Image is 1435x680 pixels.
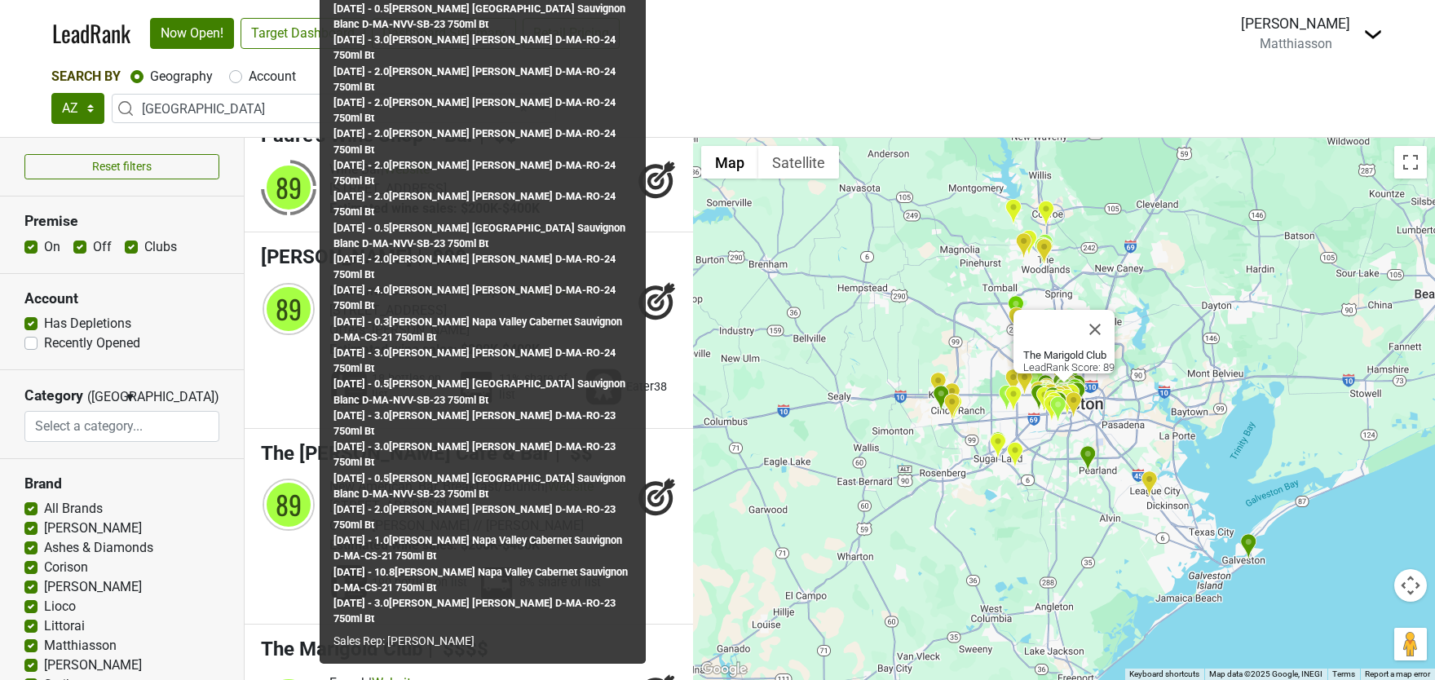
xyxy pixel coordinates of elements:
li: [DATE] - 2.0[PERSON_NAME] [PERSON_NAME] D-MA-RO-24 750ml Bt [333,157,632,188]
h3: Category [24,387,83,404]
div: 93' Til [1055,385,1072,412]
li: [DATE] - 2.0[PERSON_NAME] [PERSON_NAME] D-MA-RO-24 750ml Bt [333,95,632,126]
li: [DATE] - 0.5[PERSON_NAME] [GEOGRAPHIC_DATA] Sauvignon Blanc D-MA-NVV-SB-23 750ml Bt [333,1,632,32]
div: Brandani's Restaurant & Wine Bar [1006,441,1023,468]
div: Postino Cinco Ranch [943,382,960,409]
div: Four Seasons Hotel Houston [1066,378,1083,405]
div: Vinology [1051,388,1068,415]
button: Keyboard shortcuts [1129,669,1199,680]
label: Account [249,67,296,86]
div: Spec's Wines, Spirits & Finer Foods [1015,232,1032,259]
div: Caracol [1037,382,1054,409]
h3: Brand [24,475,219,492]
label: Clubs [144,237,177,257]
div: Little's Oyster Bar [1052,384,1069,411]
li: [DATE] - 1.0[PERSON_NAME] Napa Valley Cabernet Sauvignon D-MA-CS-21 750ml Bt [333,532,632,563]
label: Matthiasson [44,636,117,656]
div: Spec's Wines, Spirits & Finer Foods [998,384,1015,411]
div: Harvest Market [1004,198,1022,225]
a: Open this area in Google Maps (opens a new window) [697,659,751,680]
label: [PERSON_NAME] [44,519,142,538]
div: Reserve Wine & Sprits [1141,470,1158,497]
li: [DATE] - 0.5[PERSON_NAME] [GEOGRAPHIC_DATA] Sauvignon Blanc D-MA-NVV-SB-23 750ml Bt [333,470,632,501]
label: Has Depletions [44,314,131,333]
li: [DATE] - 0.5[PERSON_NAME] [GEOGRAPHIC_DATA] Sauvignon Blanc D-MA-NVV-SB-23 750ml Bt [333,220,632,251]
span: Map data ©2025 Google, INEGI [1209,669,1322,678]
label: All Brands [44,499,103,519]
div: Total Wine & More [1049,395,1066,422]
div: Musaafer [1035,383,1053,410]
button: Drag Pegman onto the map to open Street View [1394,628,1427,660]
label: Littorai [44,616,85,636]
button: Toggle fullscreen view [1394,146,1427,179]
div: Loch Bar [1040,382,1057,409]
button: Map camera controls [1394,569,1427,602]
img: quadrant_split.svg [261,160,316,215]
div: Whole Foods Market [989,431,1006,458]
div: Local Foods - Post Oak [1037,380,1054,407]
button: Show street map [701,146,758,179]
li: [DATE] - 2.0[PERSON_NAME] [PERSON_NAME] D-MA-RO-24 750ml Bt [333,126,632,157]
a: Now Open! [150,18,234,49]
div: Schilleci's New Orleans Kitchen [1035,238,1053,265]
li: [DATE] - 3.0[PERSON_NAME] [PERSON_NAME] D-MA-RO-24 750ml Bt [333,32,632,63]
div: Postino Woodlands [1034,236,1051,263]
div: H-E-B Plus [943,393,960,420]
div: The Houstonian Hotel, Club & Spa [1037,374,1054,401]
label: [PERSON_NAME] [44,577,142,597]
li: [DATE] - 10.8[PERSON_NAME] Napa Valley Cabernet Sauvignon D-MA-CS-21 750ml Bt [333,564,632,595]
div: Hotel Lucine - The Fancy [1240,533,1257,560]
div: Whole Foods Market [1007,295,1024,322]
div: LeadRank Score: 89 [1023,349,1115,373]
label: Lioco [44,597,76,616]
div: Spec's Wines, Spirits & Finer Foods [1035,386,1053,413]
div: Ralston Discount Liquors [1065,391,1082,418]
li: [DATE] - 3.0[PERSON_NAME] [PERSON_NAME] D-MA-RO-23 750ml Bt [333,439,632,470]
div: [PERSON_NAME] [1241,13,1350,34]
label: Corison [44,558,88,577]
div: 89 [264,163,313,212]
span: Greater Houston [142,99,536,119]
li: [DATE] - 0.5[PERSON_NAME] [GEOGRAPHIC_DATA] Sauvignon Blanc D-MA-NVV-SB-23 750ml Bt [333,376,632,407]
span: Greater Houston [112,94,556,123]
li: [DATE] - 2.0[PERSON_NAME] [PERSON_NAME] D-MA-RO-23 750ml Bt [333,501,632,532]
div: Masraff's [1016,369,1033,395]
div: The Woodlands Country Club [1020,229,1037,256]
h3: Account [24,290,219,307]
div: Killen's Steakhouse [1036,233,1053,260]
div: Wine.com - Online Only [1008,307,1025,333]
label: Ashes & Diamonds [44,538,153,558]
div: Sonoma Wine Bar - Katy [933,385,950,412]
div: Killen's Steakhouse [1080,445,1097,472]
div: Nobie's [1052,385,1069,412]
div: Brenner's Steakhouse [1004,369,1022,395]
a: Terms (opens in new tab) [1332,669,1355,678]
div: Local Foods [1050,391,1067,417]
div: 89 [264,285,313,333]
label: Off [93,237,112,257]
div: Central Market [1042,383,1059,410]
div: Frank's Americana Revival [1043,382,1060,409]
img: Google [697,659,751,680]
div: Whole Foods Market [1036,380,1053,407]
li: [DATE] - 2.0[PERSON_NAME] [PERSON_NAME] D-MA-RO-24 750ml Bt [333,64,632,95]
li: [DATE] - 0.3[PERSON_NAME] Napa Valley Cabernet Sauvignon D-MA-CS-21 750ml Bt [333,314,632,345]
h3: Premise [24,213,219,230]
label: Recently Opened [44,333,140,353]
span: The [PERSON_NAME] Café & Bar [261,442,550,465]
b: The Marigold Club [1023,349,1106,361]
div: Total Wine & More [1037,200,1054,227]
img: Dropdown Menu [1363,24,1383,44]
div: Fountain View Liquor [1030,381,1047,408]
div: Eloise Nichols Grill & Liquors [1040,382,1057,409]
span: ▼ [124,390,136,404]
div: Theodore Rex [1069,374,1086,401]
label: On [44,237,60,257]
span: The Marigold Club [261,638,423,660]
div: Dandy Liquor [929,372,947,399]
div: Le Jardinier [1058,388,1075,415]
button: Reset filters [24,154,219,179]
li: [DATE] - 3.0[PERSON_NAME] [PERSON_NAME] D-MA-RO-23 750ml Bt [333,595,632,626]
span: ([GEOGRAPHIC_DATA]) [87,387,120,411]
div: Tony's [1044,386,1062,413]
